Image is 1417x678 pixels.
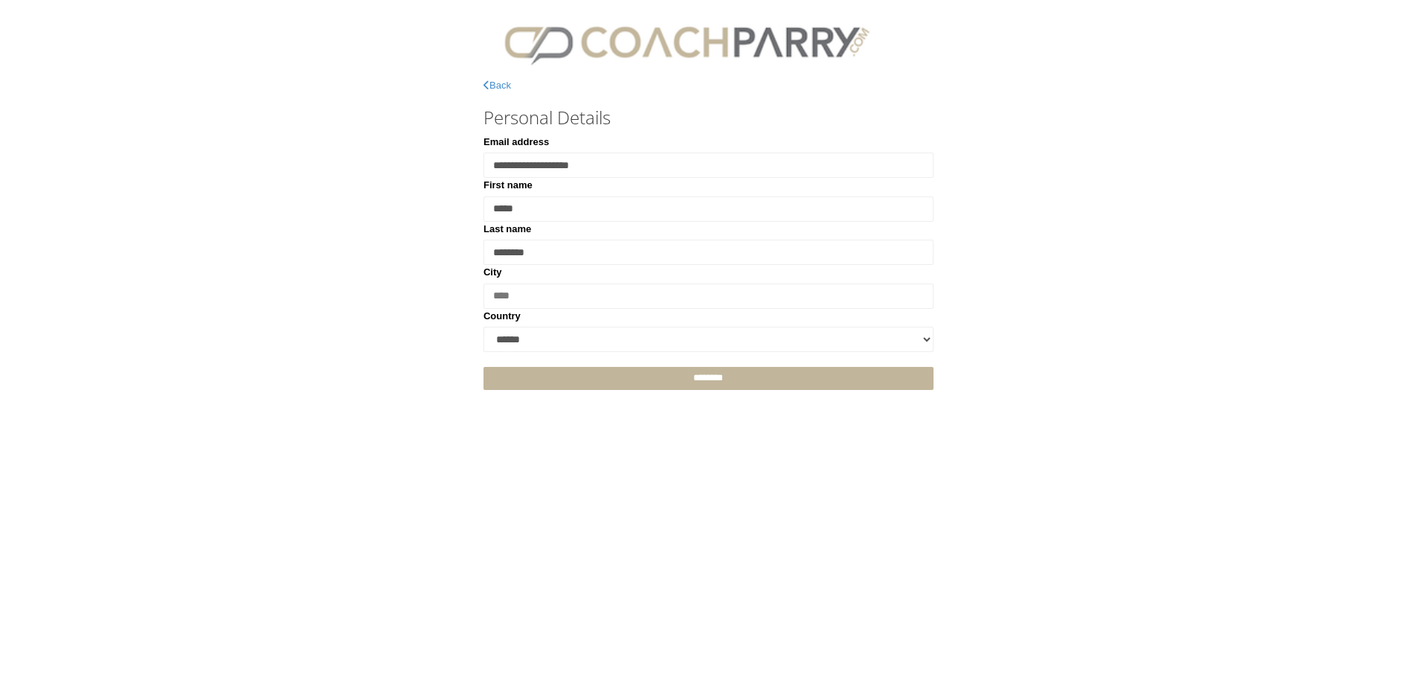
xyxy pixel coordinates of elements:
[483,265,502,280] label: City
[483,222,531,237] label: Last name
[483,178,533,193] label: First name
[483,135,549,150] label: Email address
[483,80,511,91] a: Back
[483,309,521,324] label: Country
[483,15,890,71] img: CPlogo.png
[483,108,934,127] h3: Personal Details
